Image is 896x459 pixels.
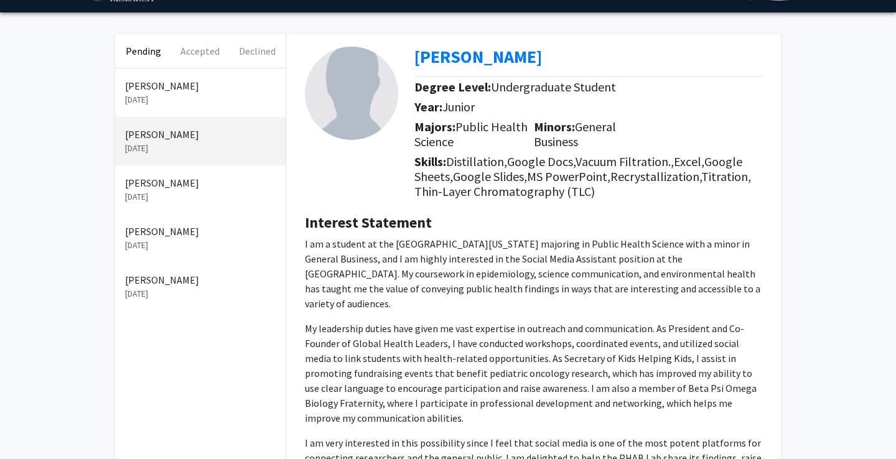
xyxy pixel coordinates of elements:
img: Profile Picture [305,47,398,140]
span: Public Health Science [414,119,528,149]
span: Titration, Thin-Layer Chromatography (TLC) [414,169,751,199]
span: Junior [442,99,475,114]
span: General Business [534,119,616,149]
button: Declined [229,34,286,68]
iframe: Chat [9,403,53,450]
span: Google Sheets, [414,154,742,184]
b: [PERSON_NAME] [414,45,542,68]
span: Vacuum Filtration., [576,154,674,169]
b: Minors: [534,119,575,134]
p: [DATE] [125,93,276,106]
b: Degree Level: [414,79,491,95]
p: [DATE] [125,239,276,252]
span: Undergraduate Student [491,79,616,95]
b: Majors: [414,119,455,134]
p: [DATE] [125,190,276,203]
p: [PERSON_NAME] [125,127,276,142]
button: Accepted [172,34,228,68]
p: [PERSON_NAME] [125,78,276,93]
a: Opens in a new tab [414,45,542,68]
b: Year: [414,99,442,114]
span: Google Docs, [507,154,576,169]
p: [PERSON_NAME] [125,224,276,239]
b: Skills: [414,154,446,169]
span: Recrystallization, [610,169,701,184]
b: Interest Statement [305,213,432,232]
p: [PERSON_NAME] [125,272,276,287]
span: Excel, [674,154,704,169]
p: [DATE] [125,287,276,300]
p: [PERSON_NAME] [125,175,276,190]
p: I am a student at the [GEOGRAPHIC_DATA][US_STATE] majoring in Public Health Science with a minor ... [305,236,762,311]
span: Distillation, [446,154,507,169]
p: [DATE] [125,142,276,155]
span: Google Slides, [453,169,527,184]
p: My leadership duties have given me vast expertise in outreach and communication. As President and... [305,321,762,425]
span: MS PowerPoint, [527,169,610,184]
button: Pending [115,34,172,68]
